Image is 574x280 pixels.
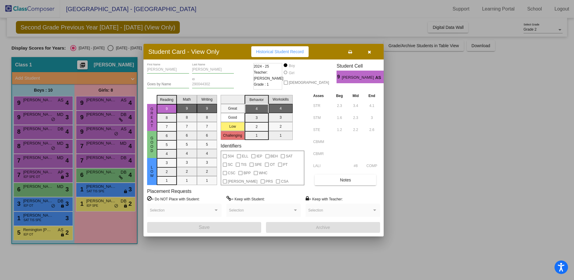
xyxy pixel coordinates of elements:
[192,82,234,87] input: Enter ID
[256,153,262,160] span: IEP
[289,79,329,86] span: [DEMOGRAPHIC_DATA]
[281,178,289,185] span: CSA
[313,137,330,146] input: assessment
[286,153,292,160] span: SAT
[148,48,219,55] h3: Student Card - View Only
[149,107,155,128] span: Great
[221,143,241,149] label: Identifiers
[289,70,295,76] div: Girl
[255,161,262,168] span: SPE
[364,93,380,99] th: End
[315,175,376,185] button: Notes
[270,161,275,168] span: OT
[254,69,283,81] span: Teacher: [PERSON_NAME]
[337,73,342,81] span: 9
[266,178,273,185] span: PRS
[228,161,233,168] span: SC
[348,93,364,99] th: Mid
[259,169,267,177] span: WHC
[147,222,261,233] button: Save
[313,125,330,134] input: assessment
[147,82,189,87] input: goes by name
[313,113,330,122] input: assessment
[283,161,288,168] span: PT
[149,136,155,153] span: Good
[289,63,295,68] div: Boy
[256,49,304,54] span: Historical Student Record
[342,75,375,81] span: [PERSON_NAME]
[316,225,330,230] span: Archive
[384,73,389,81] span: 4
[254,63,269,69] span: 2024 - 25
[375,75,384,81] span: AS
[266,222,380,233] button: Archive
[337,63,389,69] h3: Student Cell
[147,196,200,202] label: = Do NOT Place with Student:
[149,165,155,178] span: Low
[251,46,309,57] button: Historical Student Record
[331,93,348,99] th: Beg
[313,161,330,170] input: assessment
[226,196,265,202] label: = Keep with Student:
[270,153,278,160] span: BEH
[306,196,343,202] label: = Keep with Teacher:
[340,178,351,182] span: Notes
[228,153,234,160] span: 504
[313,101,330,110] input: assessment
[199,225,210,230] span: Save
[243,169,251,177] span: BPP
[312,93,331,99] th: Asses
[254,81,269,87] span: Grade : 1
[147,188,192,194] label: Placement Requests
[228,169,235,177] span: CSC
[228,178,258,185] span: [PERSON_NAME]
[241,161,246,168] span: TIS
[242,153,248,160] span: ELL
[313,149,330,158] input: assessment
